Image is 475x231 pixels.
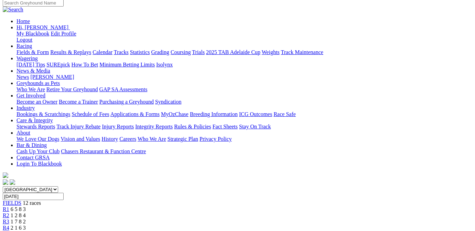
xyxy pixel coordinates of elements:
[17,142,47,148] a: Bar & Dining
[17,136,59,142] a: We Love Our Dogs
[17,18,30,24] a: Home
[130,49,150,55] a: Statistics
[17,155,50,160] a: Contact GRSA
[17,74,29,80] a: News
[174,124,211,129] a: Rules & Policies
[17,24,70,30] a: Hi, [PERSON_NAME]
[17,148,60,154] a: Cash Up Your Club
[61,136,100,142] a: Vision and Values
[3,179,8,185] img: facebook.svg
[17,37,32,43] a: Logout
[30,74,74,80] a: [PERSON_NAME]
[190,111,238,117] a: Breeding Information
[11,206,26,212] span: 6 5 8 3
[99,86,148,92] a: GAP SA Assessments
[3,212,9,218] a: R2
[93,49,112,55] a: Calendar
[17,124,472,130] div: Care & Integrity
[17,124,55,129] a: Stewards Reports
[17,62,45,67] a: [DATE] Tips
[61,148,146,154] a: Chasers Restaurant & Function Centre
[72,62,98,67] a: How To Bet
[50,49,91,55] a: Results & Replays
[17,68,50,74] a: News & Media
[138,136,166,142] a: Who We Are
[23,200,41,206] span: 12 races
[192,49,205,55] a: Trials
[59,99,98,105] a: Become a Trainer
[101,136,118,142] a: History
[17,31,472,43] div: Hi, [PERSON_NAME]
[17,43,32,49] a: Racing
[17,99,472,105] div: Get Involved
[17,148,472,155] div: Bar & Dining
[213,124,238,129] a: Fact Sheets
[46,86,98,92] a: Retire Your Greyhound
[102,124,134,129] a: Injury Reports
[3,225,9,231] a: R4
[206,49,260,55] a: 2025 TAB Adelaide Cup
[3,172,8,178] img: logo-grsa-white.png
[99,99,154,105] a: Purchasing a Greyhound
[99,62,155,67] a: Minimum Betting Limits
[3,219,9,224] a: R3
[281,49,323,55] a: Track Maintenance
[17,62,472,68] div: Wagering
[168,136,198,142] a: Strategic Plan
[17,99,57,105] a: Become an Owner
[17,55,38,61] a: Wagering
[17,24,68,30] span: Hi, [PERSON_NAME]
[161,111,188,117] a: MyOzChase
[17,49,49,55] a: Fields & Form
[11,225,26,231] span: 2 1 6 3
[46,62,70,67] a: SUREpick
[11,219,26,224] span: 1 7 8 2
[17,93,45,98] a: Get Involved
[17,80,60,86] a: Greyhounds as Pets
[17,49,472,55] div: Racing
[10,179,15,185] img: twitter.svg
[17,111,472,117] div: Industry
[273,111,295,117] a: Race Safe
[262,49,280,55] a: Weights
[11,212,26,218] span: 1 2 8 4
[17,117,53,123] a: Care & Integrity
[199,136,232,142] a: Privacy Policy
[155,99,181,105] a: Syndication
[114,49,129,55] a: Tracks
[119,136,136,142] a: Careers
[3,193,64,200] input: Select date
[17,161,62,167] a: Login To Blackbook
[51,31,76,36] a: Edit Profile
[110,111,160,117] a: Applications & Forms
[3,206,9,212] a: R1
[17,130,30,136] a: About
[135,124,173,129] a: Integrity Reports
[17,31,50,36] a: My Blackbook
[156,62,173,67] a: Isolynx
[239,111,272,117] a: ICG Outcomes
[151,49,169,55] a: Grading
[17,74,472,80] div: News & Media
[171,49,191,55] a: Coursing
[3,200,21,206] a: FIELDS
[17,105,35,111] a: Industry
[72,111,109,117] a: Schedule of Fees
[239,124,271,129] a: Stay On Track
[17,86,45,92] a: Who We Are
[17,111,70,117] a: Bookings & Scratchings
[17,86,472,93] div: Greyhounds as Pets
[3,7,23,13] img: Search
[56,124,100,129] a: Track Injury Rebate
[17,136,472,142] div: About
